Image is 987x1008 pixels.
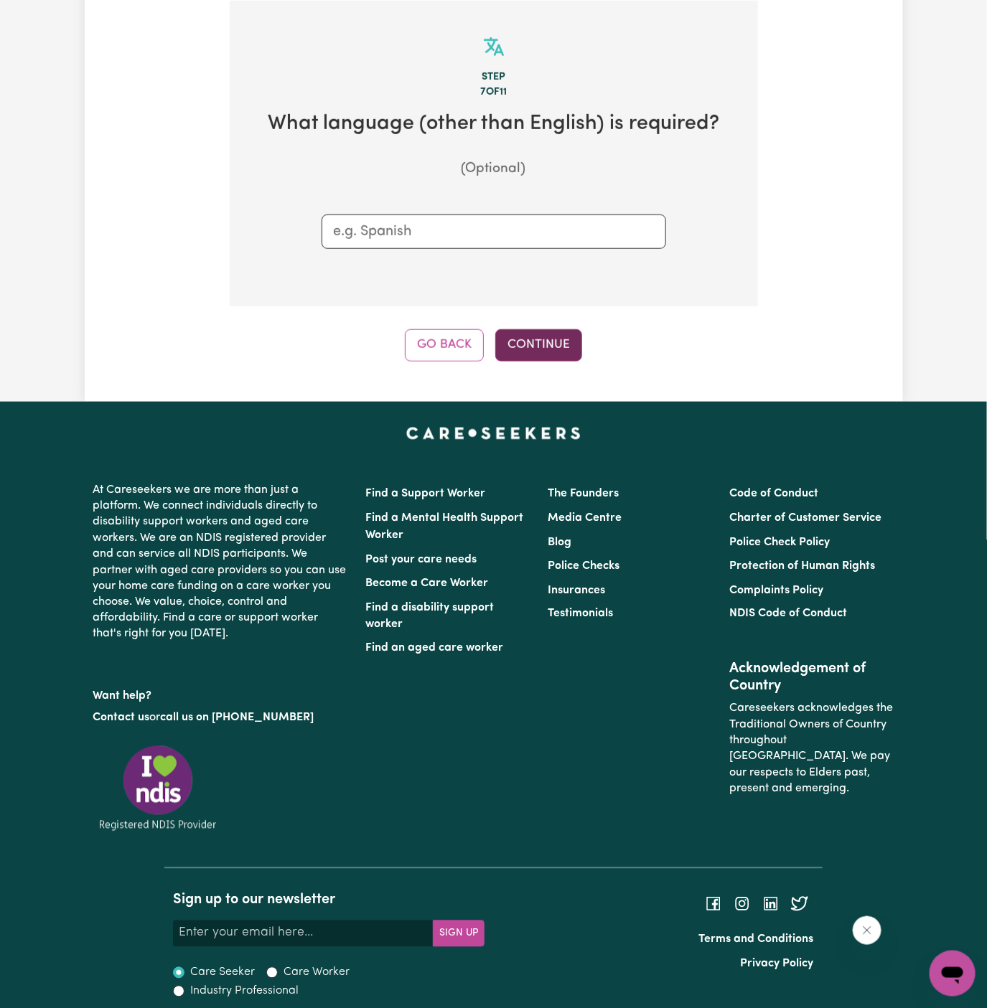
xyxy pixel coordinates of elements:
[9,10,87,22] span: Need any help?
[190,983,299,1000] label: Industry Professional
[405,329,484,361] button: Go Back
[930,951,976,997] iframe: Button to launch messaging window
[729,695,894,803] p: Careseekers acknowledges the Traditional Owners of Country throughout [GEOGRAPHIC_DATA]. We pay o...
[366,602,495,631] a: Find a disability support worker
[548,585,605,596] a: Insurances
[253,159,735,180] p: (Optional)
[253,85,735,100] div: 7 of 11
[729,585,823,596] a: Complaints Policy
[284,964,350,981] label: Care Worker
[729,512,881,524] a: Charter of Customer Service
[93,683,349,705] p: Want help?
[93,705,349,732] p: or
[741,958,814,970] a: Privacy Policy
[366,554,477,565] a: Post your care needs
[729,488,818,499] a: Code of Conduct
[366,643,504,654] a: Find an aged care worker
[173,920,434,946] input: Enter your email here...
[729,661,894,695] h2: Acknowledgement of Country
[729,560,875,572] a: Protection of Human Rights
[734,898,751,910] a: Follow Careseekers on Instagram
[705,898,722,910] a: Follow Careseekers on Facebook
[791,898,808,910] a: Follow Careseekers on Twitter
[93,712,150,724] a: Contact us
[253,112,735,137] h2: What language (other than English) is required?
[334,221,654,242] input: e.g. Spanish
[495,329,582,361] button: Continue
[762,898,780,910] a: Follow Careseekers on LinkedIn
[93,743,223,833] img: Registered NDIS provider
[548,537,571,548] a: Blog
[190,964,255,981] label: Care Seeker
[729,537,830,548] a: Police Check Policy
[161,712,314,724] a: call us on [PHONE_NUMBER]
[93,476,349,649] p: At Careseekers we are more than just a platform. We connect individuals directly to disability su...
[366,578,489,589] a: Become a Care Worker
[548,488,619,499] a: The Founders
[406,428,581,439] a: Careseekers home page
[366,488,486,499] a: Find a Support Worker
[433,920,485,946] button: Subscribe
[729,608,847,620] a: NDIS Code of Conduct
[548,608,613,620] a: Testimonials
[173,892,485,909] h2: Sign up to our newsletter
[253,70,735,85] div: Step
[366,512,524,541] a: Find a Mental Health Support Worker
[699,934,814,946] a: Terms and Conditions
[548,560,619,572] a: Police Checks
[548,512,622,524] a: Media Centre
[853,916,881,945] iframe: Close message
